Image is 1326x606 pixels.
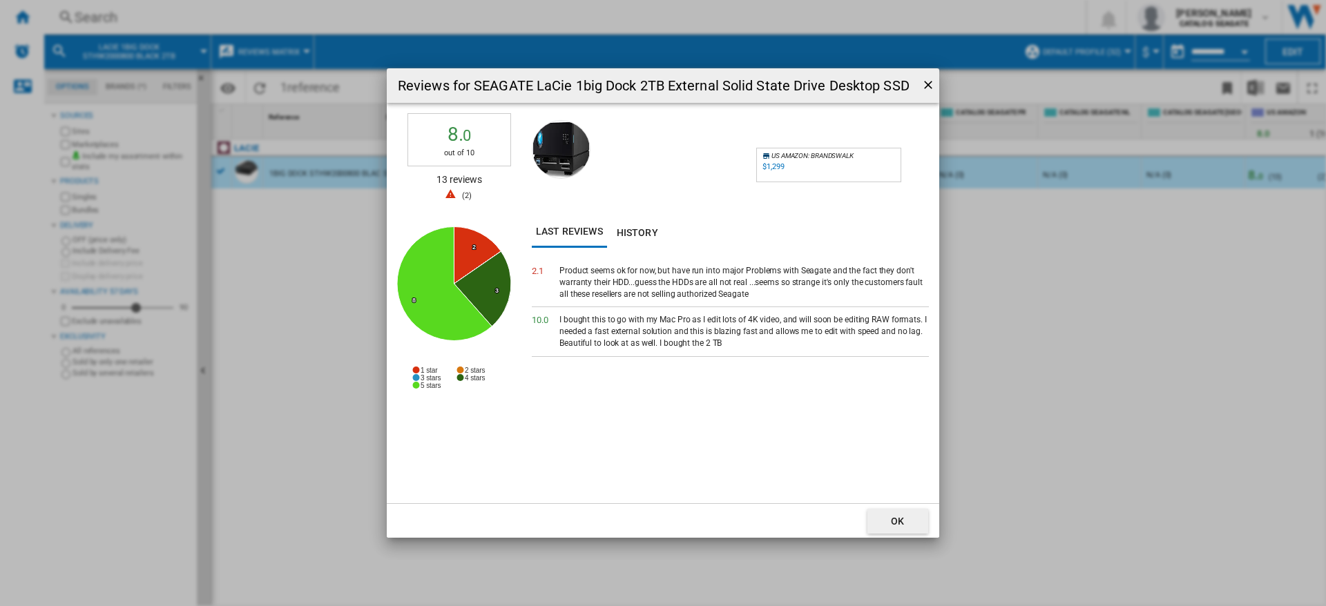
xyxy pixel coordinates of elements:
[532,315,548,325] span: 10.
[532,217,607,248] button: Last reviews
[867,509,928,534] button: OK
[495,287,499,294] tspan: 3
[465,374,485,382] tspan: 4 stars
[916,72,934,99] button: getI18NText('BUTTONS.CLOSE_DIALOG')
[421,382,441,389] tspan: 5 stars
[407,188,511,202] div: 2 bad reviews (below or equal to 4/10)
[559,314,929,349] div: I bought this to go with my Mac Pro as I edit lots of 4K video, and will soon be editing RAW form...
[544,315,548,325] span: 0
[808,152,854,159] span: : BRANDSWALK
[532,266,544,276] span: 2.
[412,297,416,304] tspan: 8
[539,266,544,276] span: 1
[421,366,438,374] tspan: 1 star
[559,265,929,300] div: Product seems ok for now, but have run into major Problems with Seagate and the fact they don't w...
[532,120,590,179] img: 71asstOY5hL.__AC_SX300_SY300_QL70_FMwebp_.jpg
[448,123,472,146] span: 8.
[607,217,668,248] button: History
[465,191,469,200] span: 2
[407,173,511,194] div: 13 reviews
[472,244,476,251] tspan: 2
[463,127,471,144] span: 0
[771,152,808,159] span: US AMAZON
[462,191,472,200] span: ( )
[398,76,912,95] h3: Reviews for SEAGATE LaCie 1big Dock 2TB External Solid State Drive Desktop SSD – Thunderbolt 3 Fi...
[465,366,485,374] tspan: 2 stars
[921,78,938,95] ng-md-icon: getI18NText('BUTTONS.CLOSE_DIALOG')
[762,162,784,171] div: Last updated : Tuesday, 9 September 2025 13:40
[408,148,510,158] div: out of 10
[421,374,441,382] tspan: 3 stars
